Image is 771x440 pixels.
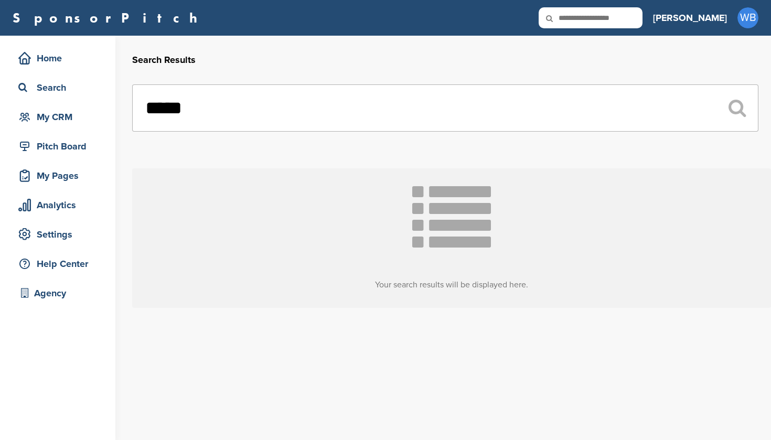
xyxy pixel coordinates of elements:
[737,7,758,28] span: WB
[132,278,771,291] h3: Your search results will be displayed here.
[16,166,105,185] div: My Pages
[10,281,105,305] a: Agency
[10,164,105,188] a: My Pages
[10,134,105,158] a: Pitch Board
[16,225,105,244] div: Settings
[132,53,758,67] h2: Search Results
[16,284,105,303] div: Agency
[16,196,105,214] div: Analytics
[16,78,105,97] div: Search
[10,193,105,217] a: Analytics
[16,137,105,156] div: Pitch Board
[16,254,105,273] div: Help Center
[10,105,105,129] a: My CRM
[13,11,204,25] a: SponsorPitch
[653,6,727,29] a: [PERSON_NAME]
[10,46,105,70] a: Home
[16,108,105,126] div: My CRM
[10,222,105,246] a: Settings
[16,49,105,68] div: Home
[10,252,105,276] a: Help Center
[653,10,727,25] h3: [PERSON_NAME]
[10,76,105,100] a: Search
